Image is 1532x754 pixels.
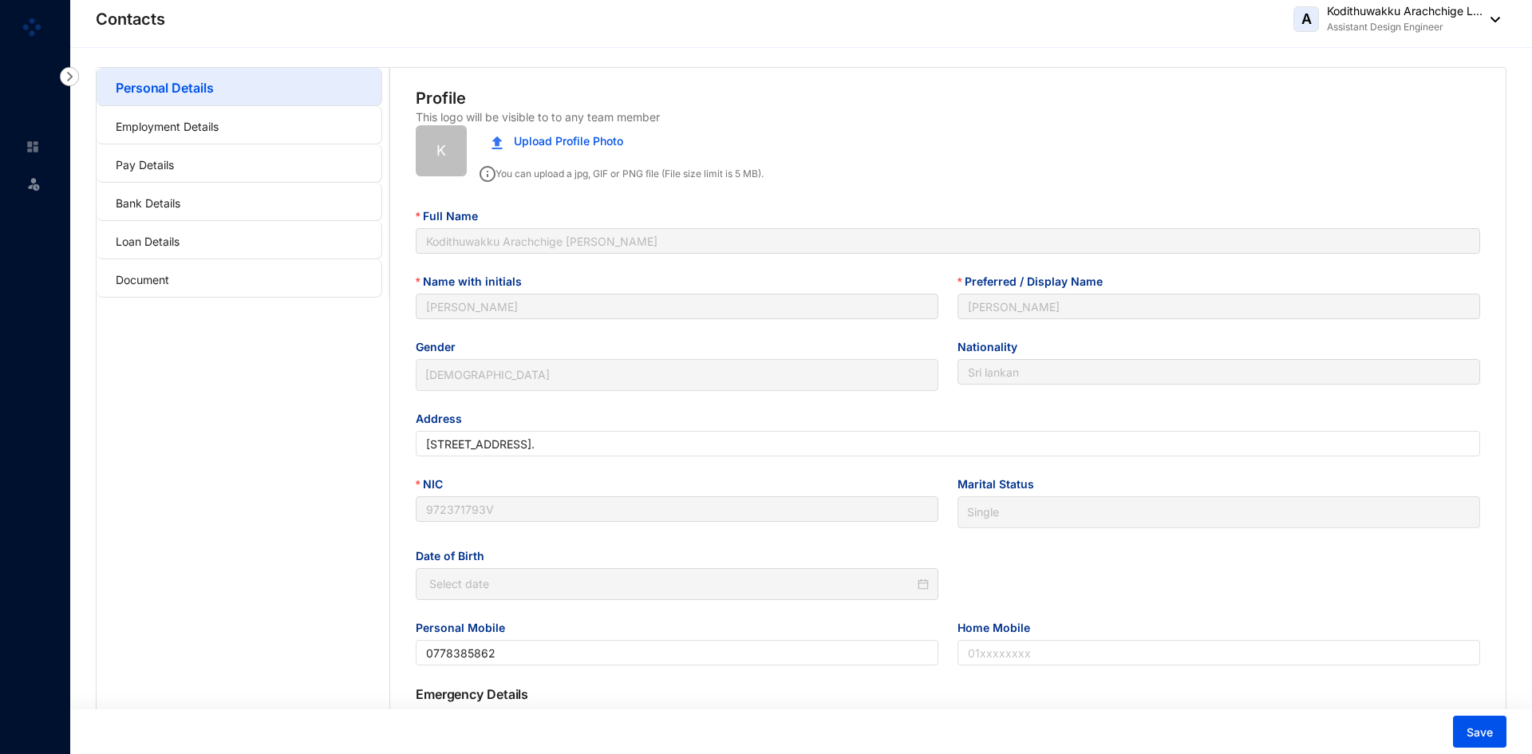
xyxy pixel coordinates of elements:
[958,619,1041,637] label: Home Mobile
[116,196,180,210] a: Bank Details
[416,547,496,565] label: Date of Birth
[416,640,938,665] input: Personal Mobile
[416,338,467,356] label: Gender
[958,359,1480,385] input: Nationality
[480,125,635,157] button: Upload Profile Photo
[96,8,165,30] p: Contacts
[116,235,180,248] a: Loan Details
[416,476,454,493] label: NIC
[116,273,169,286] a: Document
[60,67,79,86] img: nav-icon-right.af6afadce00d159da59955279c43614e.svg
[1327,3,1483,19] p: Kodithuwakku Arachchige L...
[416,410,473,428] label: Address
[416,685,1480,704] p: Emergency Details
[436,140,446,162] span: K
[13,131,51,163] li: Home
[958,294,1480,319] input: Preferred / Display Name
[480,166,496,182] img: info.ad751165ce926853d1d36026adaaebbf.svg
[429,575,914,593] input: Date of Birth
[116,120,219,133] a: Employment Details
[958,338,1029,356] label: Nationality
[958,640,1480,665] input: Home Mobile
[1327,19,1483,35] p: Assistant Design Engineer
[480,160,764,182] p: You can upload a jpg, GIF or PNG file (File size limit is 5 MB).
[416,496,938,522] input: NIC
[416,228,1480,254] input: Full Name
[492,136,503,149] img: upload.c0f81fc875f389a06f631e1c6d8834da.svg
[425,363,929,387] span: Male
[1467,724,1493,740] span: Save
[416,207,489,225] label: Full Name
[416,109,660,125] p: This logo will be visible to to any team member
[416,619,516,637] label: Personal Mobile
[958,476,1045,493] label: Marital Status
[514,132,623,150] span: Upload Profile Photo
[416,87,466,109] p: Profile
[116,80,213,96] a: Personal Details
[416,273,533,290] label: Name with initials
[1483,17,1500,22] img: dropdown-black.8e83cc76930a90b1a4fdb6d089b7bf3a.svg
[1453,716,1506,748] button: Save
[26,140,40,154] img: home-unselected.a29eae3204392db15eaf.svg
[116,158,174,172] a: Pay Details
[416,294,938,319] input: Name with initials
[416,431,1480,456] input: Address
[1301,12,1312,26] span: A
[958,273,1114,290] label: Preferred / Display Name
[967,500,1471,524] span: Single
[26,176,41,191] img: leave-unselected.2934df6273408c3f84d9.svg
